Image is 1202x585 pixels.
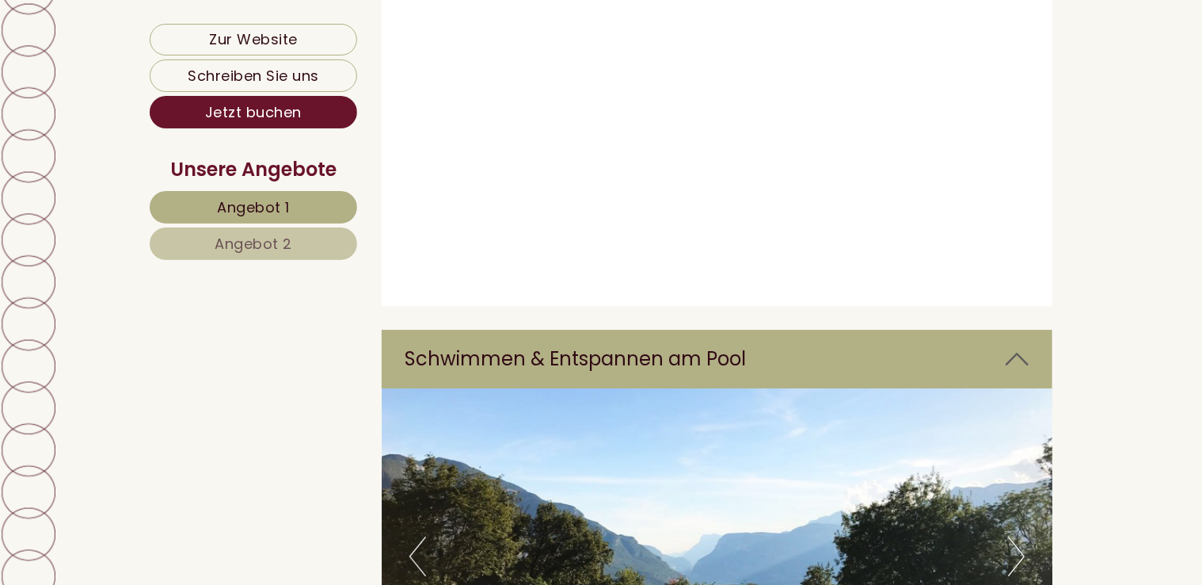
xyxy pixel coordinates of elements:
[519,413,624,445] button: Senden
[215,234,292,254] span: Angebot 2
[382,330,1053,388] div: Schwimmen & Entspannen am Pool
[281,12,344,38] div: [DATE]
[217,197,290,217] span: Angebot 1
[150,24,357,55] a: Zur Website
[150,59,357,92] a: Schreiben Sie uns
[24,80,275,91] small: 17:32
[24,49,275,62] div: Hotel Tenz
[409,537,426,576] button: Previous
[1008,537,1025,576] button: Next
[150,96,357,128] a: Jetzt buchen
[12,46,283,94] div: Guten Tag, wie können wir Ihnen helfen?
[150,156,357,183] div: Unsere Angebote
